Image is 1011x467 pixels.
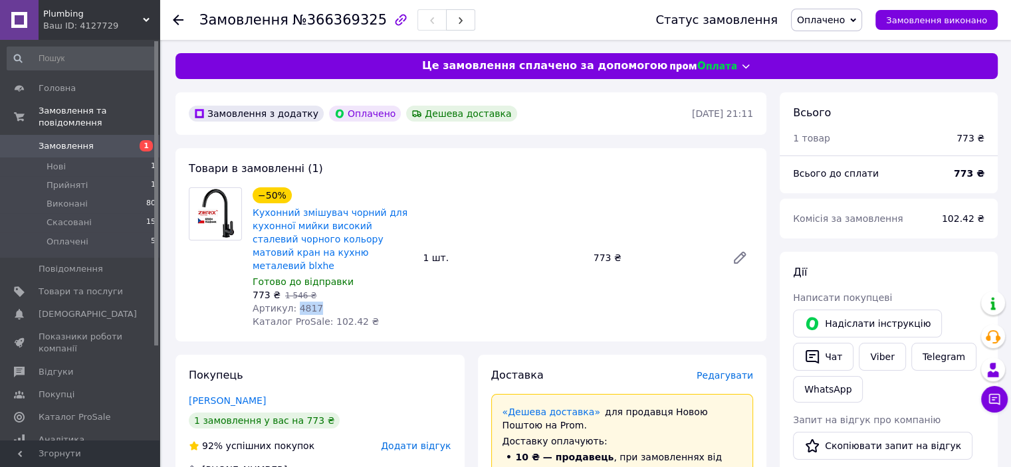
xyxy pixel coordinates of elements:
[47,179,88,191] span: Прийняті
[797,15,845,25] span: Оплачено
[417,248,588,267] div: 1 шт.
[875,10,998,30] button: Замовлення виконано
[39,105,160,129] span: Замовлення та повідомлення
[47,217,92,229] span: Скасовані
[954,168,984,179] b: 773 ₴
[381,440,451,451] span: Додати відгук
[47,198,88,210] span: Виконані
[189,439,314,452] div: успішних покупок
[793,106,831,119] span: Всього
[189,395,266,406] a: [PERSON_NAME]
[793,266,807,278] span: Дії
[793,292,892,303] span: Написати покупцеві
[422,58,667,74] span: Це замовлення сплачено за допомогою
[491,369,544,381] span: Доставка
[189,413,340,428] div: 1 замовлення у вас на 773 ₴
[793,133,830,143] span: 1 товар
[503,434,742,448] div: Доставку оплачують:
[195,188,235,240] img: Кухонний змішувач чорний для кухонної мийки високий сталевий чорного кольору матовий кран на кухн...
[39,263,103,275] span: Повідомлення
[516,452,614,462] span: 10 ₴ — продавець
[981,386,1008,413] button: Чат з покупцем
[43,8,143,20] span: Plumbing
[146,198,156,210] span: 80
[859,343,905,371] a: Viber
[146,217,156,229] span: 15
[503,407,600,417] a: «Дешева доставка»
[793,213,903,224] span: Комісія за замовлення
[39,308,137,320] span: [DEMOGRAPHIC_DATA]
[692,108,753,119] time: [DATE] 21:11
[285,291,316,300] span: 1 546 ₴
[151,179,156,191] span: 1
[189,162,323,175] span: Товари в замовленні (1)
[202,440,223,451] span: 92%
[39,434,84,446] span: Аналітика
[39,82,76,94] span: Головна
[329,106,401,122] div: Оплачено
[253,303,323,314] span: Артикул: 4817
[140,140,153,151] span: 1
[793,310,942,337] button: Надіслати інструкцію
[39,140,94,152] span: Замовлення
[886,15,987,25] span: Замовлення виконано
[39,331,123,355] span: Показники роботи компанії
[793,168,879,179] span: Всього до сплати
[7,47,157,70] input: Пошук
[253,276,354,287] span: Готово до відправки
[253,207,407,271] a: Кухонний змішувач чорний для кухонної мийки високий сталевий чорного кольору матовий кран на кухн...
[793,376,863,403] a: WhatsApp
[727,244,753,271] a: Редагувати
[793,343,853,371] button: Чат
[253,187,292,203] div: −50%
[199,12,288,28] span: Замовлення
[697,370,753,381] span: Редагувати
[503,405,742,432] div: для продавця Новою Поштою на Prom.
[189,369,243,381] span: Покупець
[793,415,941,425] span: Запит на відгук про компанію
[47,236,88,248] span: Оплачені
[151,236,156,248] span: 5
[253,290,281,300] span: 773 ₴
[253,316,379,327] span: Каталог ProSale: 102.42 ₴
[655,13,778,27] div: Статус замовлення
[47,161,66,173] span: Нові
[43,20,160,32] div: Ваш ID: 4127729
[39,389,74,401] span: Покупці
[956,132,984,145] div: 773 ₴
[39,411,110,423] span: Каталог ProSale
[406,106,516,122] div: Дешева доставка
[39,286,123,298] span: Товари та послуги
[911,343,976,371] a: Telegram
[39,366,73,378] span: Відгуки
[173,13,183,27] div: Повернутися назад
[151,161,156,173] span: 1
[292,12,387,28] span: №366369325
[942,213,984,224] span: 102.42 ₴
[793,432,972,460] button: Скопіювати запит на відгук
[588,248,721,267] div: 773 ₴
[189,106,324,122] div: Замовлення з додатку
